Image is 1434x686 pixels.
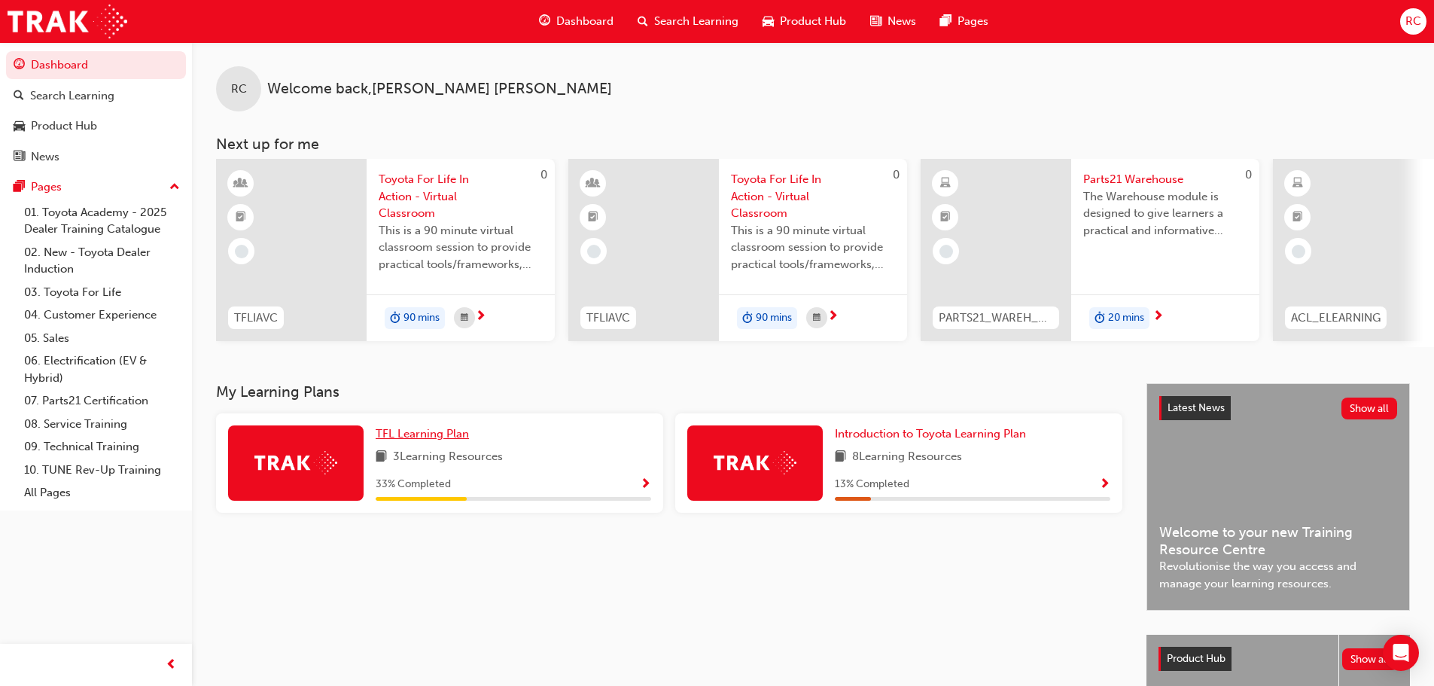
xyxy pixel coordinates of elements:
span: pages-icon [14,181,25,194]
span: TFL Learning Plan [376,427,469,441]
span: Revolutionise the way you access and manage your learning resources. [1159,558,1397,592]
img: Trak [254,451,337,474]
a: 06. Electrification (EV & Hybrid) [18,349,186,389]
span: 90 mins [756,309,792,327]
a: Search Learning [6,82,186,110]
a: 07. Parts21 Certification [18,389,186,413]
span: guage-icon [539,12,550,31]
span: car-icon [763,12,774,31]
span: The Warehouse module is designed to give learners a practical and informative appreciation of Toy... [1083,188,1247,239]
span: learningResourceType_INSTRUCTOR_LED-icon [236,174,246,194]
button: Show all [1341,398,1398,419]
span: calendar-icon [461,309,468,328]
span: 0 [1245,168,1252,181]
a: car-iconProduct Hub [750,6,858,37]
a: 01. Toyota Academy - 2025 Dealer Training Catalogue [18,201,186,241]
button: Show Progress [1099,475,1110,494]
img: Trak [714,451,796,474]
a: news-iconNews [858,6,928,37]
span: guage-icon [14,59,25,72]
a: News [6,143,186,171]
span: Introduction to Toyota Learning Plan [835,427,1026,441]
span: car-icon [14,120,25,133]
span: ACL_ELEARNING [1291,309,1381,327]
span: Toyota For Life In Action - Virtual Classroom [379,171,543,222]
span: booktick-icon [1292,208,1303,227]
span: Show Progress [1099,478,1110,492]
span: learningRecordVerb_NONE-icon [235,245,248,258]
span: Welcome to your new Training Resource Centre [1159,524,1397,558]
h3: Next up for me [192,136,1434,153]
a: 02. New - Toyota Dealer Induction [18,241,186,281]
span: book-icon [376,448,387,467]
span: 8 Learning Resources [852,448,962,467]
span: Pages [958,13,988,30]
span: Dashboard [556,13,613,30]
div: News [31,148,59,166]
span: RC [1405,13,1421,30]
span: Product Hub [780,13,846,30]
button: DashboardSearch LearningProduct HubNews [6,48,186,173]
a: All Pages [18,481,186,505]
span: duration-icon [390,309,400,328]
a: 04. Customer Experience [18,303,186,327]
a: search-iconSearch Learning [626,6,750,37]
a: Latest NewsShow all [1159,396,1397,420]
span: next-icon [1152,310,1164,324]
span: 0 [893,168,900,181]
span: 0 [540,168,547,181]
div: Pages [31,178,62,196]
span: next-icon [827,310,839,324]
span: booktick-icon [940,208,951,227]
a: Product HubShow all [1158,647,1398,671]
span: PARTS21_WAREH_N1021_EL [939,309,1053,327]
button: RC [1400,8,1426,35]
span: RC [231,81,247,98]
span: This is a 90 minute virtual classroom session to provide practical tools/frameworks, behaviours a... [379,222,543,273]
a: 10. TUNE Rev-Up Training [18,459,186,482]
a: Dashboard [6,51,186,79]
span: learningRecordVerb_NONE-icon [587,245,601,258]
span: calendar-icon [813,309,821,328]
a: 09. Technical Training [18,435,186,459]
a: guage-iconDashboard [527,6,626,37]
span: duration-icon [1095,309,1105,328]
span: Search Learning [654,13,738,30]
img: Trak [8,5,127,38]
span: news-icon [870,12,881,31]
div: Product Hub [31,117,97,135]
a: 08. Service Training [18,413,186,436]
button: Show all [1342,648,1399,670]
span: Latest News [1168,401,1225,414]
span: Product Hub [1167,652,1225,665]
span: Parts21 Warehouse [1083,171,1247,188]
span: learningRecordVerb_NONE-icon [939,245,953,258]
span: Show Progress [640,478,651,492]
div: Open Intercom Messenger [1383,635,1419,671]
span: pages-icon [940,12,951,31]
span: learningResourceType_INSTRUCTOR_LED-icon [588,174,598,194]
button: Pages [6,173,186,201]
a: Latest NewsShow allWelcome to your new Training Resource CentreRevolutionise the way you access a... [1146,383,1410,611]
span: booktick-icon [236,208,246,227]
a: 0TFLIAVCToyota For Life In Action - Virtual ClassroomThis is a 90 minute virtual classroom sessio... [216,159,555,341]
a: 0PARTS21_WAREH_N1021_ELParts21 WarehouseThe Warehouse module is designed to give learners a pract... [921,159,1259,341]
span: news-icon [14,151,25,164]
span: learningResourceType_ELEARNING-icon [1292,174,1303,194]
span: 3 Learning Resources [393,448,503,467]
a: Product Hub [6,112,186,140]
span: duration-icon [742,309,753,328]
a: Introduction to Toyota Learning Plan [835,425,1032,443]
a: pages-iconPages [928,6,1000,37]
span: booktick-icon [588,208,598,227]
span: book-icon [835,448,846,467]
span: learningResourceType_ELEARNING-icon [940,174,951,194]
span: search-icon [638,12,648,31]
span: next-icon [475,310,486,324]
span: This is a 90 minute virtual classroom session to provide practical tools/frameworks, behaviours a... [731,222,895,273]
span: learningRecordVerb_NONE-icon [1292,245,1305,258]
a: 05. Sales [18,327,186,350]
button: Show Progress [640,475,651,494]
